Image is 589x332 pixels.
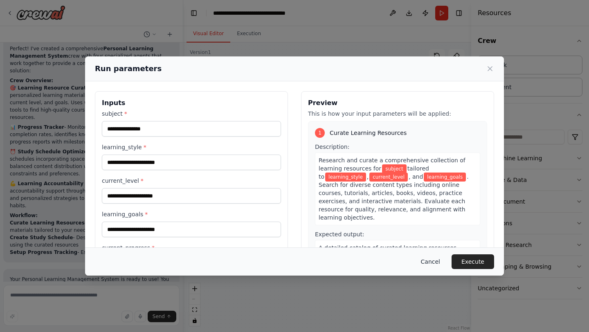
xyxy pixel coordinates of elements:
span: Variable: learning_goals [424,173,466,182]
button: Cancel [414,254,447,269]
span: Research and curate a comprehensive collection of learning resources for [319,157,465,172]
div: 1 [315,128,325,138]
label: current_level [102,177,281,185]
span: A detailed catalog of curated learning resources organized by content type, difficulty level, and... [319,245,467,300]
h2: Run parameters [95,63,162,74]
label: learning_goals [102,210,281,218]
span: Expected output: [315,231,364,238]
button: Execute [452,254,494,269]
span: , and [409,173,423,180]
label: learning_style [102,143,281,151]
label: subject [102,110,281,118]
span: Variable: subject [382,164,407,173]
label: current_progress [102,244,281,252]
span: Description: [315,144,349,150]
p: This is how your input parameters will be applied: [308,110,487,118]
span: Curate Learning Resources [330,129,407,137]
h3: Preview [308,98,487,108]
span: Variable: current_level [369,173,408,182]
span: Variable: learning_style [325,173,366,182]
h3: Inputs [102,98,281,108]
span: , [367,173,369,180]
